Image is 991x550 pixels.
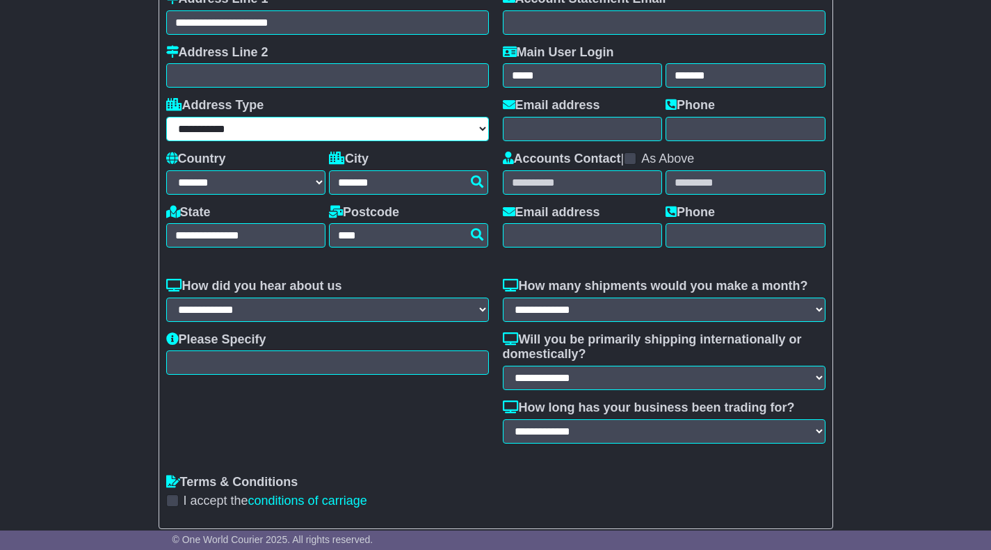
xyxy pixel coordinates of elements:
label: Address Line 2 [166,45,268,60]
label: Main User Login [503,45,614,60]
label: Country [166,152,226,167]
label: How long has your business been trading for? [503,401,795,416]
label: State [166,205,211,220]
label: Email address [503,205,600,220]
label: Phone [666,98,715,113]
label: As Above [641,152,694,167]
label: Terms & Conditions [166,475,298,490]
label: Postcode [329,205,399,220]
label: City [329,152,369,167]
label: I accept the [184,494,367,509]
label: Address Type [166,98,264,113]
label: Phone [666,205,715,220]
label: Please Specify [166,332,266,348]
label: How many shipments would you make a month? [503,279,808,294]
label: How did you hear about us [166,279,342,294]
label: Email address [503,98,600,113]
span: © One World Courier 2025. All rights reserved. [172,534,373,545]
label: Accounts Contact [503,152,621,167]
label: Will you be primarily shipping internationally or domestically? [503,332,825,362]
div: | [503,152,825,170]
a: conditions of carriage [248,494,367,508]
